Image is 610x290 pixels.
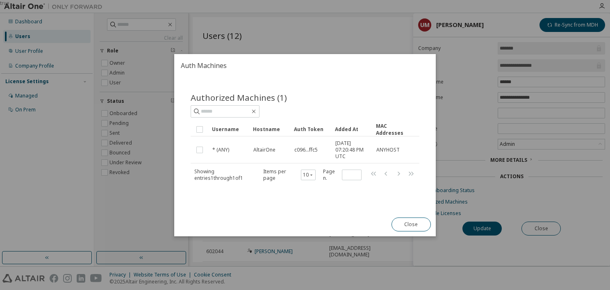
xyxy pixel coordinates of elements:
div: Added At [335,123,369,136]
span: [DATE] 07:20:48 PM UTC [335,140,369,160]
span: * (ANY) [212,147,229,153]
span: Authorized Machines (1) [191,92,287,103]
span: ANYHOST [376,147,400,153]
span: c096...ffc5 [294,147,318,153]
span: Showing entries 1 through 1 of 1 [194,168,243,181]
h2: Auth Machines [174,54,435,77]
div: Username [212,123,246,136]
div: Auth Token [294,123,328,136]
button: Close [391,217,431,231]
span: AltairOne [253,147,275,153]
div: Hostname [253,123,287,136]
button: 10 [303,172,314,178]
div: MAC Addresses [376,122,410,136]
span: Page n. [323,168,361,181]
span: Items per page [263,168,316,181]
